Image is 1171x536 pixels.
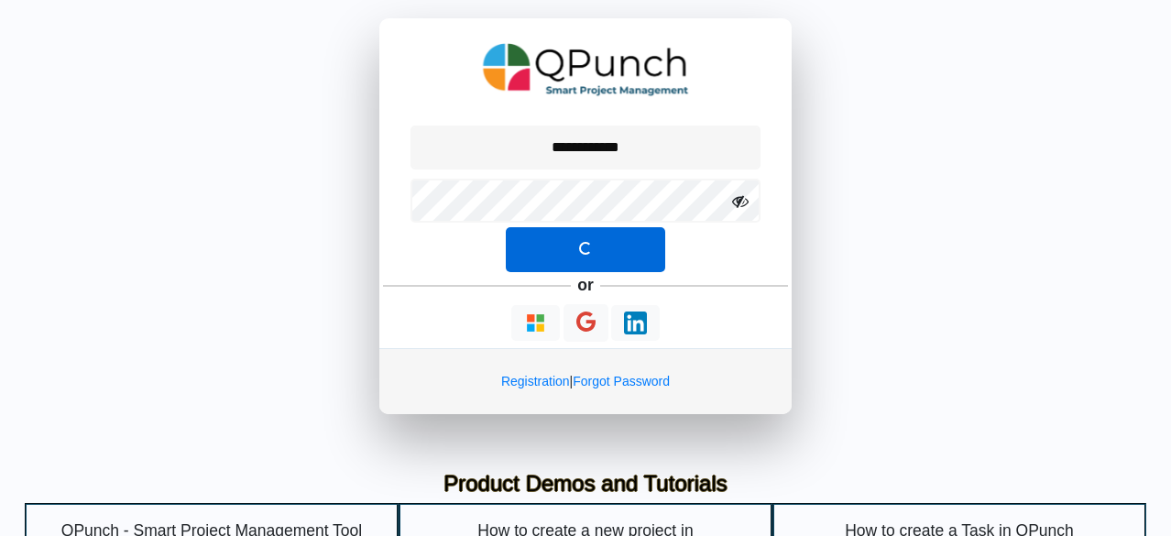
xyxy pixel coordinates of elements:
[564,304,608,342] button: Continue With Google
[379,348,792,414] div: |
[575,272,597,298] h5: or
[573,374,670,388] a: Forgot Password
[501,374,570,388] a: Registration
[38,471,1133,498] h3: Product Demos and Tutorials
[624,312,647,334] img: Loading...
[524,312,547,334] img: Loading...
[483,37,689,103] img: QPunch
[611,305,660,341] button: Continue With LinkedIn
[511,305,560,341] button: Continue With Microsoft Azure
